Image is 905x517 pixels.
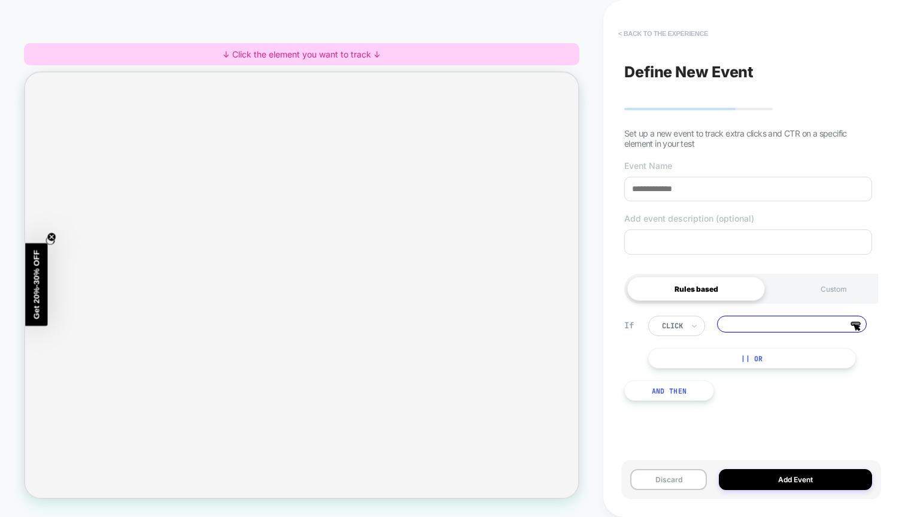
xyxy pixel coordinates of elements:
[765,277,903,301] div: Custom
[624,380,714,401] button: And Then
[624,128,847,149] span: Set up a new event to track extra clicks and CTR on a specific element in your test
[624,63,872,81] p: Define New Event
[624,213,754,223] span: Add event description (optional)
[24,43,579,65] div: ↓ Click the element you want to track ↓
[719,469,872,490] button: Add Event
[612,24,714,43] button: < back to the experience
[627,277,765,301] div: Rules based
[648,348,856,368] button: || Or
[9,237,21,329] span: Get 20%-30% OFF
[630,469,707,490] button: Discard
[624,161,672,171] span: Event Name
[624,320,636,331] div: If
[28,218,40,230] button: Close teaser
